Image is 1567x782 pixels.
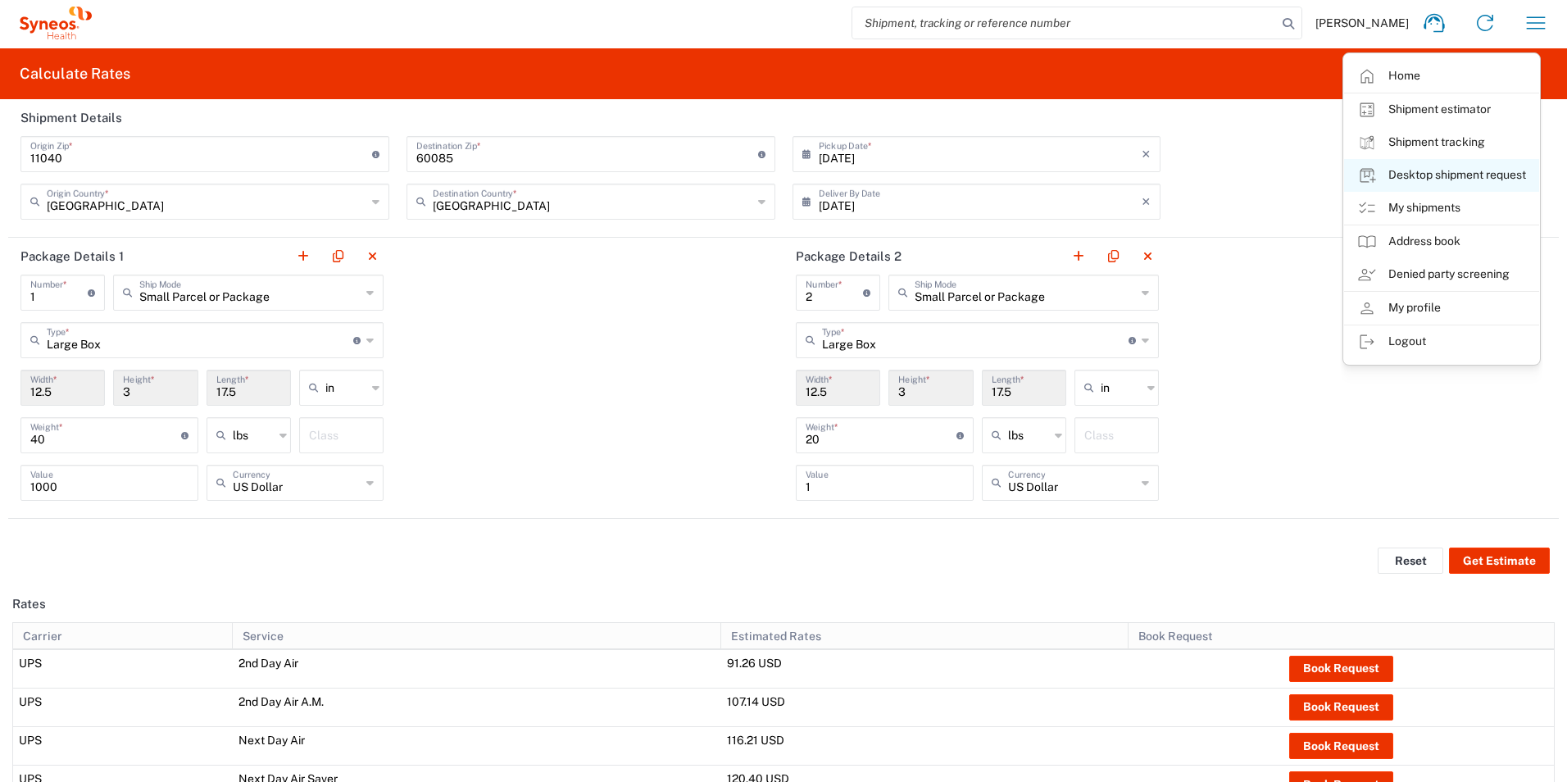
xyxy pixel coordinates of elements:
span: UPS [19,657,42,670]
a: Logout [1344,325,1539,358]
span: 91.26 USD [727,657,782,670]
span: 2nd Day Air A.M. [238,695,324,708]
span: 116.21 USD [727,734,784,747]
span: Service [243,630,284,643]
span: 2nd Day Air [238,657,298,670]
span: UPS [19,734,42,747]
h2: Package Details 1 [20,248,124,265]
button: Book Request [1289,733,1393,759]
i: × [1142,141,1151,167]
a: My profile [1344,292,1539,325]
span: Estimated Rates [731,630,821,643]
a: My shipments [1344,192,1539,225]
a: Desktop shipment request [1344,159,1539,192]
span: Book Request [1138,630,1213,643]
button: Reset [1378,548,1443,574]
span: [PERSON_NAME] [1315,16,1409,30]
h2: Package Details 2 [796,248,902,265]
button: Book Request [1289,694,1393,721]
a: Shipment estimator [1344,93,1539,126]
a: Address book [1344,225,1539,258]
a: Shipment tracking [1344,126,1539,159]
a: Denied party screening [1344,258,1539,291]
h2: Calculate Rates [20,64,130,84]
button: Get Estimate [1449,548,1550,574]
h2: Shipment Details [20,110,122,126]
a: Home [1344,60,1539,93]
h2: Rates [12,596,46,612]
button: Book Request [1289,656,1393,682]
i: × [1142,189,1151,215]
span: 107.14 USD [727,695,785,708]
input: Shipment, tracking or reference number [852,7,1277,39]
span: Carrier [23,630,62,643]
span: UPS [19,695,42,708]
span: Next Day Air [238,734,305,747]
